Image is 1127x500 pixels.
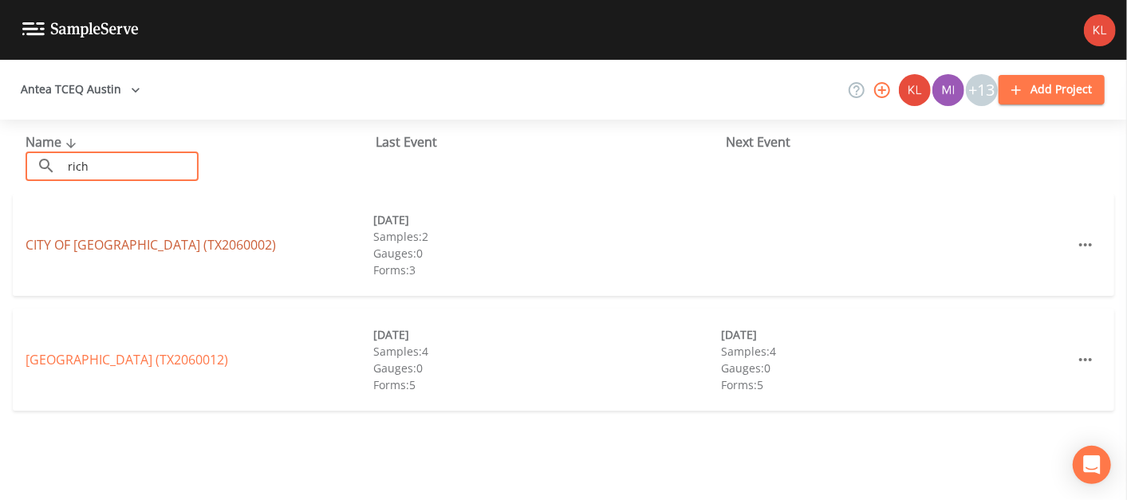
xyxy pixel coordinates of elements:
[932,74,964,106] img: a1ea4ff7c53760f38bef77ef7c6649bf
[376,132,726,152] div: Last Event
[932,74,965,106] div: Miriaha Caddie
[722,376,1070,393] div: Forms: 5
[373,360,721,376] div: Gauges: 0
[722,360,1070,376] div: Gauges: 0
[26,133,81,151] span: Name
[1084,14,1116,46] img: 9c4450d90d3b8045b2e5fa62e4f92659
[373,262,721,278] div: Forms: 3
[999,75,1105,104] button: Add Project
[898,74,932,106] div: Kler Teran
[373,376,721,393] div: Forms: 5
[722,343,1070,360] div: Samples: 4
[22,22,139,37] img: logo
[726,132,1076,152] div: Next Event
[966,74,998,106] div: +13
[373,211,721,228] div: [DATE]
[899,74,931,106] img: 9c4450d90d3b8045b2e5fa62e4f92659
[26,236,276,254] a: CITY OF [GEOGRAPHIC_DATA] (TX2060002)
[373,343,721,360] div: Samples: 4
[373,245,721,262] div: Gauges: 0
[722,326,1070,343] div: [DATE]
[373,228,721,245] div: Samples: 2
[14,75,147,104] button: Antea TCEQ Austin
[26,351,228,368] a: [GEOGRAPHIC_DATA] (TX2060012)
[1073,446,1111,484] div: Open Intercom Messenger
[373,326,721,343] div: [DATE]
[62,152,199,181] input: Search Projects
